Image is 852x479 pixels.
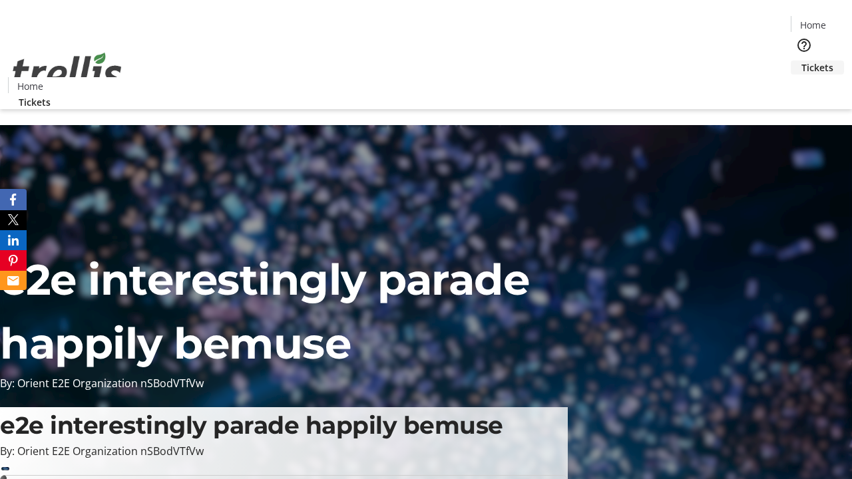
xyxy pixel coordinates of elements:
[800,18,826,32] span: Home
[9,79,51,93] a: Home
[801,61,833,75] span: Tickets
[8,95,61,109] a: Tickets
[8,38,126,104] img: Orient E2E Organization nSBodVTfVw's Logo
[791,75,817,101] button: Cart
[791,18,834,32] a: Home
[17,79,43,93] span: Home
[19,95,51,109] span: Tickets
[791,61,844,75] a: Tickets
[791,32,817,59] button: Help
